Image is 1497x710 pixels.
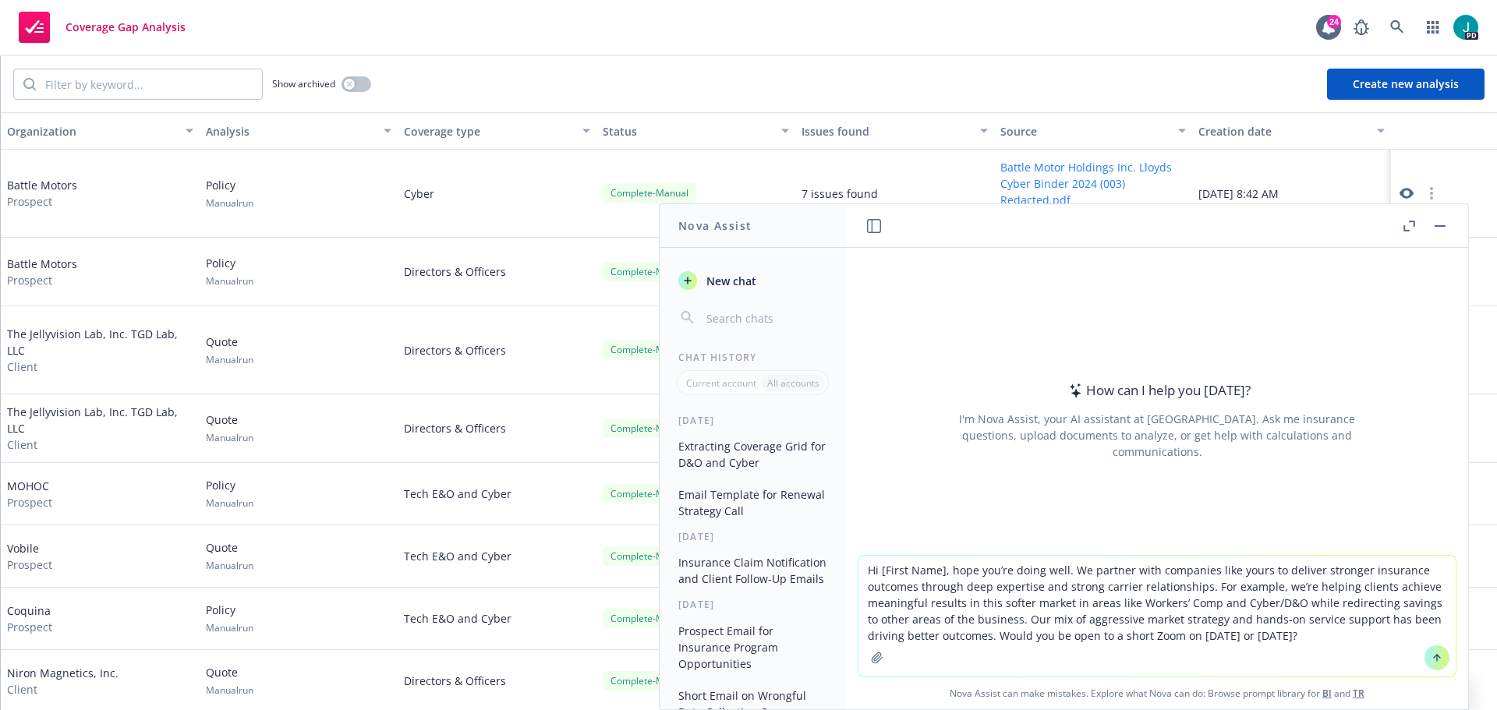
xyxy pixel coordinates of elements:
[703,273,756,289] span: New chat
[7,681,119,698] span: Client
[1453,15,1478,40] img: photo
[596,112,795,150] button: Status
[398,306,596,394] div: Directors & Officers
[272,77,335,90] span: Show archived
[1322,687,1332,700] a: BI
[1000,123,1170,140] div: Source
[206,559,253,572] span: Manual run
[398,238,596,306] div: Directors & Officers
[206,412,253,444] div: Quote
[7,556,52,573] span: Prospect
[7,359,193,375] span: Client
[206,123,375,140] div: Analysis
[65,21,186,34] span: Coverage Gap Analysis
[398,463,596,525] div: Tech E&O and Cyber
[206,334,253,366] div: Quote
[1327,69,1485,100] button: Create new analysis
[7,272,77,288] span: Prospect
[12,5,192,49] a: Coverage Gap Analysis
[398,150,596,238] div: Cyber
[1327,15,1341,29] div: 24
[206,602,253,634] div: Policy
[206,177,253,210] div: Policy
[206,684,253,697] span: Manual run
[23,78,36,90] svg: Search
[7,177,77,210] div: Battle Motors
[795,112,994,150] button: Issues found
[660,598,846,611] div: [DATE]
[703,307,827,329] input: Search chats
[206,477,253,510] div: Policy
[660,414,846,427] div: [DATE]
[1382,12,1413,43] a: Search
[1417,12,1449,43] a: Switch app
[7,436,193,453] span: Client
[1000,159,1187,208] button: Battle Motor Holdings Inc. Lloyds Cyber Binder 2024 (003) Redacted.pdf
[398,394,596,463] div: Directors & Officers
[603,123,772,140] div: Status
[660,530,846,543] div: [DATE]
[1346,12,1377,43] a: Report a Bug
[36,69,262,99] input: Filter by keyword...
[672,618,833,676] button: Prospect Email for Insurance Program Opportunities
[206,255,253,288] div: Policy
[603,484,696,503] div: Complete - Manual
[7,193,77,210] span: Prospect
[672,549,833,592] button: Insurance Claim Notification and Client Follow-Up Emails
[200,112,398,150] button: Analysis
[206,539,253,572] div: Quote
[994,112,1193,150] button: Source
[938,411,1376,460] div: I'm Nova Assist, your AI assistant at [GEOGRAPHIC_DATA]. Ask me insurance questions, upload docum...
[206,496,253,510] span: Manual run
[1064,380,1251,401] div: How can I help you [DATE]?
[7,256,77,288] div: Battle Motors
[206,621,253,634] span: Manual run
[672,433,833,475] button: Extracting Coverage Grid for D&O and Cyber
[206,431,253,444] span: Manual run
[1353,687,1364,700] a: TR
[7,665,119,698] div: Niron Magnetics, Inc.
[7,123,176,140] div: Organization
[398,525,596,588] div: Tech E&O and Cyber
[802,185,878,202] div: 7 issues found
[398,112,596,150] button: Coverage type
[802,123,971,140] div: Issues found
[603,609,696,628] div: Complete - Manual
[660,351,846,364] div: Chat History
[858,556,1456,676] textarea: Hi [First Name], hope you’re doing well. We partner with companies like yours to deliver stronger...
[7,404,193,453] div: The Jellyvision Lab, Inc. TGD Lab, LLC
[767,376,819,390] p: All accounts
[603,183,696,203] div: Complete - Manual
[206,196,253,210] span: Manual run
[603,546,696,566] div: Complete - Manual
[686,376,756,390] p: Current account
[603,419,696,438] div: Complete - Manual
[1192,112,1391,150] button: Creation date
[404,123,573,140] div: Coverage type
[398,588,596,650] div: Tech E&O and Cyber
[603,671,696,691] div: Complete - Manual
[603,262,696,281] div: Complete - Manual
[672,482,833,524] button: Email Template for Renewal Strategy Call
[206,664,253,697] div: Quote
[7,602,52,635] div: Coquina
[206,274,253,288] span: Manual run
[603,340,696,359] div: Complete - Manual
[7,478,52,510] div: MOHOC
[1198,123,1368,140] div: Creation date
[7,540,52,573] div: Vobile
[7,619,52,635] span: Prospect
[7,326,193,375] div: The Jellyvision Lab, Inc. TGD Lab, LLC
[1192,150,1391,238] div: [DATE] 8:42 AM
[852,677,1462,709] span: Nova Assist can make mistakes. Explore what Nova can do: Browse prompt library for and
[672,267,833,295] button: New chat
[678,217,752,234] h1: Nova Assist
[7,494,52,510] span: Prospect
[206,353,253,366] span: Manual run
[1,112,200,150] button: Organization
